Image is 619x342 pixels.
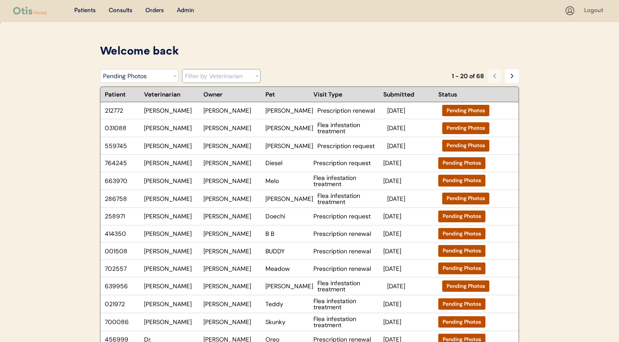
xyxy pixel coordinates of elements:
div: Pending Photos [447,124,485,132]
div: Flea infestation treatment [313,175,379,187]
div: 764245 [105,160,140,166]
div: Pending Photos [443,301,481,308]
div: [DATE] [387,107,438,114]
div: 414350 [105,231,140,237]
div: [PERSON_NAME] [203,125,261,131]
div: [DATE] [383,178,434,184]
div: [PERSON_NAME] [203,178,261,184]
div: [PERSON_NAME] [203,107,261,114]
div: Flea infestation treatment [317,280,383,292]
div: Prescription renewal [313,231,379,237]
div: [DATE] [383,160,434,166]
div: Visit Type [313,91,379,97]
div: Logout [584,7,606,15]
div: 559745 [105,143,140,149]
div: Prescription renewal [317,107,383,114]
div: Submitted [383,91,434,97]
div: Owner [203,91,261,97]
div: Diesel [265,160,309,166]
div: [PERSON_NAME] [144,178,199,184]
div: Flea infestation treatment [313,298,379,310]
div: 663970 [105,178,140,184]
div: Pending Photos [443,230,481,238]
div: Melo [265,178,309,184]
div: [PERSON_NAME] [144,301,199,307]
div: [PERSON_NAME] [265,107,313,114]
div: Admin [177,7,194,15]
div: [DATE] [383,301,434,307]
div: Orders [145,7,164,15]
div: [PERSON_NAME] [144,196,199,202]
div: [PERSON_NAME] [265,125,313,131]
div: Pending Photos [443,177,481,184]
div: Pending Photos [443,265,481,272]
div: Patients [74,7,96,15]
div: [PERSON_NAME] [144,319,199,325]
div: 639956 [105,283,140,289]
div: [PERSON_NAME] [265,283,313,289]
div: Patient [105,91,140,97]
div: [PERSON_NAME] [144,107,199,114]
div: [DATE] [383,213,434,219]
div: Veterinarian [144,91,199,97]
div: [DATE] [387,283,438,289]
div: [PERSON_NAME] [203,266,261,272]
div: Pending Photos [447,195,485,202]
div: [PERSON_NAME] [144,160,199,166]
div: Pending Photos [443,213,481,220]
div: [PERSON_NAME] [203,213,261,219]
div: Welcome back [100,44,519,60]
div: [DATE] [387,125,438,131]
div: 702557 [105,266,140,272]
div: [PERSON_NAME] [265,143,313,149]
div: [DATE] [383,248,434,254]
div: Doechi [265,213,309,219]
div: [DATE] [383,266,434,272]
div: BUDDY [265,248,309,254]
div: Pending Photos [443,318,481,326]
div: [PERSON_NAME] [144,266,199,272]
div: Pending Photos [443,247,481,255]
div: [PERSON_NAME] [203,160,261,166]
div: [DATE] [387,196,438,202]
div: Status [438,91,482,97]
div: Pet [265,91,309,97]
div: [DATE] [383,231,434,237]
div: [PERSON_NAME] [144,231,199,237]
div: Flea infestation treatment [317,193,383,205]
div: 212772 [105,107,140,114]
div: 286758 [105,196,140,202]
div: [PERSON_NAME] [203,143,261,149]
div: 1 - 20 of 68 [452,73,484,79]
div: Flea infestation treatment [313,316,379,328]
div: 001508 [105,248,140,254]
div: Pending Photos [447,142,485,149]
div: 258971 [105,213,140,219]
div: [PERSON_NAME] [203,196,261,202]
div: [PERSON_NAME] [203,248,261,254]
div: 031088 [105,125,140,131]
div: Prescription renewal [313,266,379,272]
div: Flea infestation treatment [317,122,383,134]
div: [PERSON_NAME] [203,301,261,307]
div: 700086 [105,319,140,325]
div: [PERSON_NAME] [265,196,313,202]
div: Pending Photos [447,107,485,114]
div: Prescription renewal [313,248,379,254]
div: B B [265,231,309,237]
div: [PERSON_NAME] [144,125,199,131]
div: [PERSON_NAME] [144,143,199,149]
div: Consults [109,7,132,15]
div: [PERSON_NAME] [203,231,261,237]
div: Prescription request [313,213,379,219]
div: Prescription request [313,160,379,166]
div: Pending Photos [447,283,485,290]
div: [PERSON_NAME] [144,283,199,289]
div: [PERSON_NAME] [144,213,199,219]
div: [PERSON_NAME] [203,319,261,325]
div: Teddy [265,301,309,307]
div: [PERSON_NAME] [203,283,261,289]
div: Skunky [265,319,309,325]
div: Pending Photos [443,159,481,167]
div: [DATE] [387,143,438,149]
